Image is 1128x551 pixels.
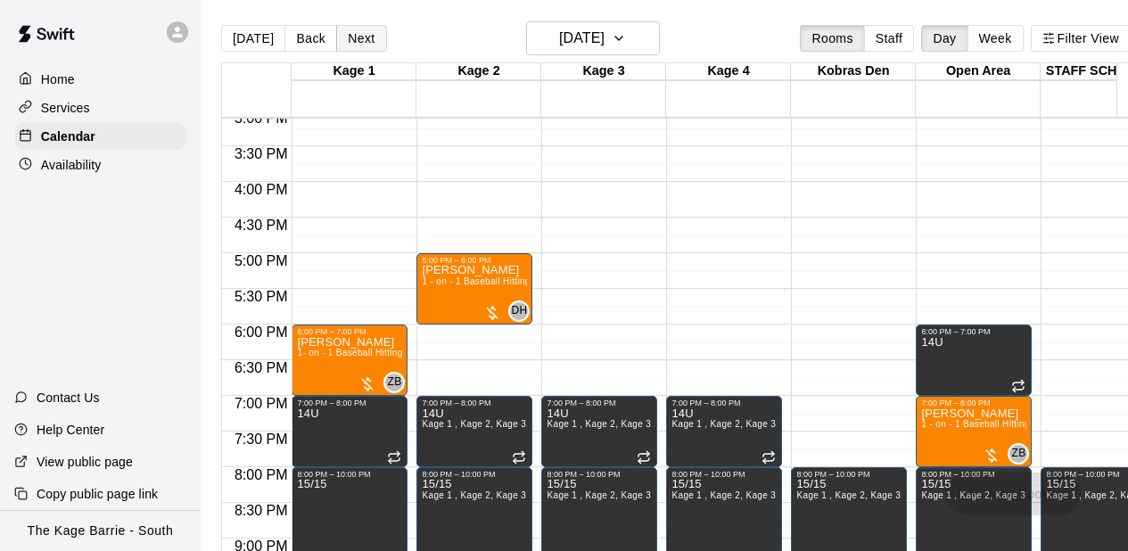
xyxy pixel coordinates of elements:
[230,432,292,447] span: 7:30 PM
[547,490,976,500] span: Kage 1 , Kage 2, Kage 3, Kage 4, Kobras Den, Open Area, STAFF SCHEDULE, Kage 6, Gym, Gym 2
[292,396,408,467] div: 7:00 PM – 8:00 PM: 14U
[422,419,562,429] span: Kage 1 , Kage 2, Kage 3, Kage 4
[921,25,967,52] button: Day
[666,396,782,467] div: 7:00 PM – 8:00 PM: 14U
[416,63,541,80] div: Kage 2
[512,450,526,465] span: Recurring event
[383,372,405,393] div: Zach Biery
[1046,470,1124,479] div: 8:00 PM – 10:00 PM
[422,490,851,500] span: Kage 1 , Kage 2, Kage 3, Kage 4, Kobras Den, Open Area, STAFF SCHEDULE, Kage 6, Gym, Gym 2
[416,253,532,325] div: 5:00 PM – 6:00 PM: Nathan Bakonyi
[297,348,429,358] span: 1- on - 1 Baseball Hitting Clinic
[230,289,292,304] span: 5:30 PM
[422,470,499,479] div: 8:00 PM – 10:00 PM
[547,399,620,407] div: 7:00 PM – 8:00 PM
[671,470,749,479] div: 8:00 PM – 10:00 PM
[14,95,186,121] a: Services
[1015,443,1029,465] span: Zach Biery
[515,300,530,322] span: Dan Hodgins
[14,152,186,178] a: Availability
[916,63,1041,80] div: Open Area
[336,25,386,52] button: Next
[37,453,133,471] p: View public page
[666,63,791,80] div: Kage 4
[230,325,292,340] span: 6:00 PM
[1008,443,1029,465] div: Zach Biery
[292,325,408,396] div: 6:00 PM – 7:00 PM: Mason Blakslee
[800,25,864,52] button: Rooms
[391,372,405,393] span: Zach Biery
[791,63,916,80] div: Kobras Den
[921,399,994,407] div: 7:00 PM – 8:00 PM
[41,99,90,117] p: Services
[916,396,1032,467] div: 7:00 PM – 8:00 PM: Jayce Rajmoolie
[41,70,75,88] p: Home
[671,399,745,407] div: 7:00 PM – 8:00 PM
[637,450,651,465] span: Recurring event
[422,256,495,265] div: 5:00 PM – 6:00 PM
[547,470,624,479] div: 8:00 PM – 10:00 PM
[547,419,687,429] span: Kage 1 , Kage 2, Kage 3, Kage 4
[41,156,102,174] p: Availability
[230,253,292,268] span: 5:00 PM
[14,66,186,93] a: Home
[221,25,285,52] button: [DATE]
[37,485,158,503] p: Copy public page link
[387,374,401,391] span: ZB
[511,302,527,320] span: DH
[284,25,337,52] button: Back
[422,276,612,286] span: 1 - on - 1 Baseball Hitting and Pitching Clinic
[37,389,100,407] p: Contact Us
[292,63,416,80] div: Kage 1
[28,522,174,540] p: The Kage Barrie - South
[1011,445,1025,463] span: ZB
[762,450,776,465] span: Recurring event
[230,146,292,161] span: 3:30 PM
[230,503,292,518] span: 8:30 PM
[946,485,1081,500] span: You don't have the permission to add bookings
[230,396,292,411] span: 7:00 PM
[526,21,660,55] button: [DATE]
[671,419,811,429] span: Kage 1 , Kage 2, Kage 3, Kage 4
[796,470,874,479] div: 8:00 PM – 10:00 PM
[921,419,1111,429] span: 1 - on - 1 Baseball Hitting and Pitching Clinic
[508,300,530,322] div: Dan Hodgins
[921,327,994,336] div: 6:00 PM – 7:00 PM
[422,399,495,407] div: 7:00 PM – 8:00 PM
[916,325,1032,396] div: 6:00 PM – 7:00 PM: 14U
[230,360,292,375] span: 6:30 PM
[230,182,292,197] span: 4:00 PM
[416,396,532,467] div: 7:00 PM – 8:00 PM: 14U
[230,111,292,126] span: 3:00 PM
[297,399,370,407] div: 7:00 PM – 8:00 PM
[297,470,375,479] div: 8:00 PM – 10:00 PM
[37,421,104,439] p: Help Center
[14,123,186,150] a: Calendar
[541,396,657,467] div: 7:00 PM – 8:00 PM: 14U
[921,470,999,479] div: 8:00 PM – 10:00 PM
[387,450,401,465] span: Recurring event
[559,26,605,51] h6: [DATE]
[230,218,292,233] span: 4:30 PM
[967,25,1024,52] button: Week
[864,25,915,52] button: Staff
[671,490,1100,500] span: Kage 1 , Kage 2, Kage 3, Kage 4, Kobras Den, Open Area, STAFF SCHEDULE, Kage 6, Gym, Gym 2
[1011,379,1025,393] span: Recurring event
[41,127,95,145] p: Calendar
[541,63,666,80] div: Kage 3
[230,467,292,482] span: 8:00 PM
[297,327,370,336] div: 6:00 PM – 7:00 PM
